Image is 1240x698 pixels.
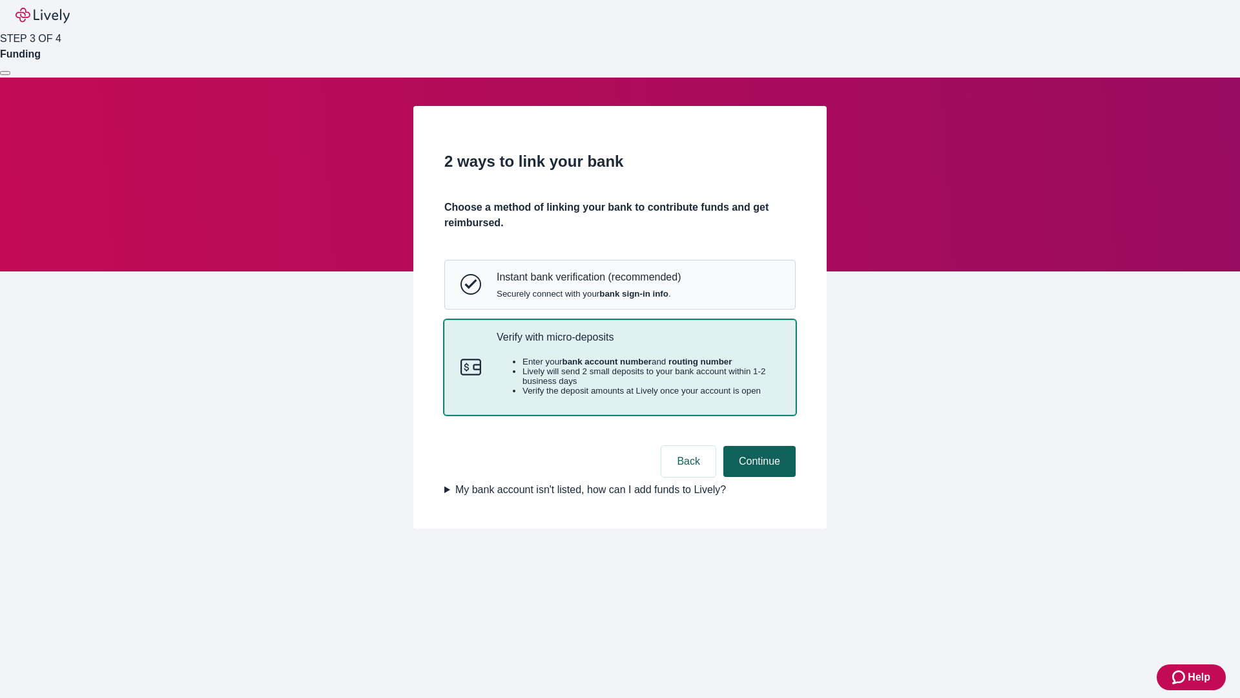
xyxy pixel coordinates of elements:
h2: 2 ways to link your bank [444,150,796,173]
span: Help [1188,670,1210,685]
svg: Micro-deposits [460,357,481,377]
li: Lively will send 2 small deposits to your bank account within 1-2 business days [522,366,780,386]
span: Securely connect with your . [497,289,681,299]
img: Lively [15,8,70,23]
button: Instant bank verificationInstant bank verification (recommended)Securely connect with yourbank si... [445,260,795,308]
button: Micro-depositsVerify with micro-depositsEnter yourbank account numberand routing numberLively wil... [445,321,795,415]
svg: Zendesk support icon [1172,670,1188,685]
summary: My bank account isn't listed, how can I add funds to Lively? [444,482,796,498]
button: Continue [723,446,796,477]
li: Verify the deposit amounts at Lively once your account is open [522,386,780,396]
p: Verify with micro-deposits [497,331,780,343]
button: Zendesk support iconHelp [1157,664,1226,690]
strong: bank account number [563,357,652,366]
h4: Choose a method of linking your bank to contribute funds and get reimbursed. [444,200,796,231]
button: Back [661,446,716,477]
svg: Instant bank verification [460,274,481,295]
strong: bank sign-in info [599,289,668,299]
p: Instant bank verification (recommended) [497,271,681,283]
strong: routing number [668,357,732,366]
li: Enter your and [522,357,780,366]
